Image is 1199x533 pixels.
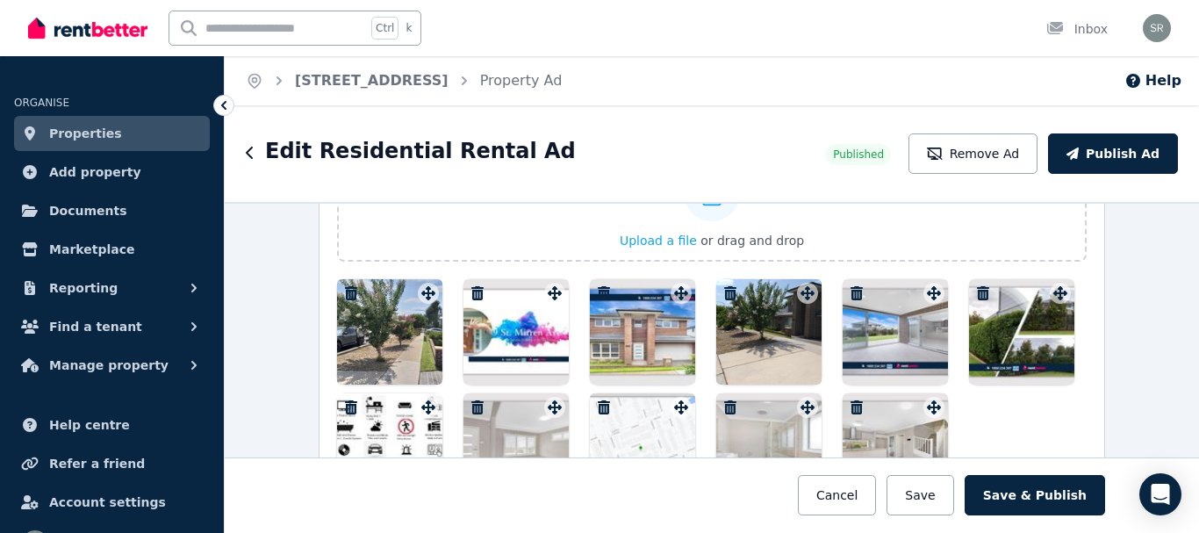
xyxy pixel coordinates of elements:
a: Add property [14,155,210,190]
a: Property Ad [480,72,563,89]
span: Help centre [49,414,130,436]
h1: Edit Residential Rental Ad [265,137,576,165]
nav: Breadcrumb [225,56,583,105]
span: Add property [49,162,141,183]
span: Ctrl [371,17,398,40]
span: Account settings [49,492,166,513]
button: Reporting [14,270,210,306]
span: k [406,21,412,35]
div: Open Intercom Messenger [1139,473,1181,515]
button: Publish Ad [1048,133,1178,174]
span: Reporting [49,277,118,299]
a: Refer a friend [14,446,210,481]
button: Upload a file or drag and drop [620,232,804,249]
span: Refer a friend [49,453,145,474]
button: Save & Publish [965,475,1105,515]
span: Find a tenant [49,316,142,337]
span: Upload a file [620,234,697,248]
div: Inbox [1046,20,1108,38]
span: Published [833,148,884,162]
button: Remove Ad [908,133,1037,174]
a: Help centre [14,407,210,443]
span: Properties [49,123,122,144]
span: Manage property [49,355,169,376]
a: Account settings [14,485,210,520]
a: [STREET_ADDRESS] [295,72,449,89]
button: Help [1124,70,1181,91]
span: or drag and drop [700,234,804,248]
a: Documents [14,193,210,228]
a: Properties [14,116,210,151]
span: Marketplace [49,239,134,260]
img: Schekar Raj [1143,14,1171,42]
img: RentBetter [28,15,147,41]
a: Marketplace [14,232,210,267]
button: Save [887,475,953,515]
span: ORGANISE [14,97,69,109]
button: Manage property [14,348,210,383]
span: Documents [49,200,127,221]
button: Cancel [798,475,876,515]
button: Find a tenant [14,309,210,344]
